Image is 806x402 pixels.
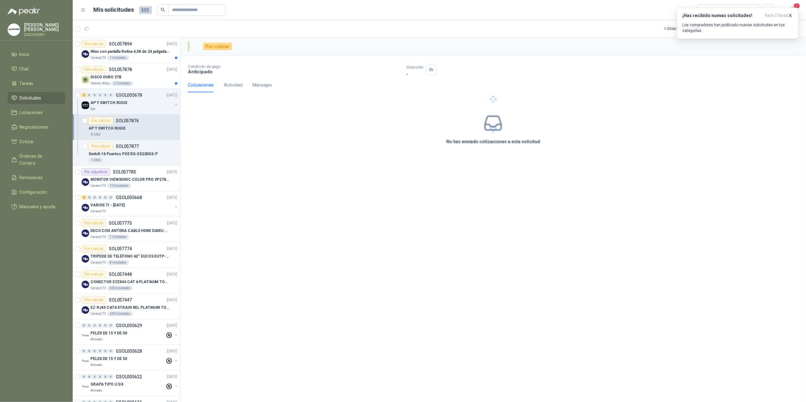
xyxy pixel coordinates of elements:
span: Configuración [20,189,47,196]
p: Los compradores han publicado nuevas solicitudes en tus categorías. [682,22,793,33]
a: Por cotizarSOL057876AP Y SWITCH RUGIE8 UND [73,114,180,140]
p: CONECTOR EZEX44 CAT 6 PLATINUM TOOLS [90,279,169,285]
p: GSOL005678 [116,93,142,97]
p: DISCOVERY [24,33,65,37]
div: 0 [87,349,92,353]
span: Tareas [20,80,34,87]
div: 2 [82,195,86,200]
img: Company Logo [82,50,89,58]
p: [DATE] [167,67,177,73]
img: Company Logo [8,24,20,36]
span: Chat [20,65,29,72]
div: Por cotizar [89,117,113,125]
img: Company Logo [82,255,89,263]
p: Caracol TV [90,183,106,188]
div: 0 [98,323,102,328]
p: SOL057877 [116,144,139,149]
a: Inicio [8,48,65,60]
a: Solicitudes [8,92,65,104]
span: hace 2 horas [765,13,788,18]
a: Negociaciones [8,121,65,133]
div: Por cotizar [82,66,106,73]
div: 0 [108,323,113,328]
div: 1 UND [89,158,103,163]
a: Por cotizarSOL057774[DATE] Company LogoTRÍPODE DE TELÉFONO 62“ EUCOS EUTP-010Caracol TV8 Unidades [73,242,180,268]
p: SOL057894 [109,42,132,46]
div: 500 Unidades [107,286,133,291]
p: Almatec [90,337,102,342]
a: Tareas [8,77,65,89]
p: Almatec [90,388,102,393]
div: 0 [92,323,97,328]
div: 0 [108,93,113,97]
a: Por cotizarSOL057877Switch 16 Puertos POE RG-ES220GS-P1 UND [73,140,180,166]
img: Company Logo [82,383,89,391]
img: Company Logo [82,229,89,237]
p: AP Y SWITCH RUGIE [90,100,127,106]
p: [DATE] [167,374,177,380]
p: Caracol TV [90,234,106,240]
a: Por cotizarSOL057775[DATE] Company LogoDECO CON ANTENA CABLE HDMI DAIRU DR90014Caracol TV7 Unidades [73,217,180,242]
a: 0 0 0 0 0 0 GSOL005628[DATE] Company LogoPELEX DE 15 Y DE 50Almatec [82,347,179,368]
p: Caracol TV [90,311,106,316]
p: GSOL005622 [116,375,142,379]
div: 0 [108,349,113,353]
img: Company Logo [82,306,89,314]
div: 0 [82,349,86,353]
div: 0 [82,375,86,379]
p: AP Y SWITCH RUGIE [89,125,126,131]
div: 0 [103,195,108,200]
div: 0 [98,375,102,379]
a: Cotizar [8,136,65,148]
div: 0 [103,375,108,379]
p: Kia [90,107,95,112]
p: [DATE] [167,92,177,98]
p: Caracol TV [90,286,106,291]
div: Por cotizar [82,271,106,278]
a: Chat [8,63,65,75]
p: Valores Atlas [90,81,110,86]
p: EZ-RJ45 CAT6 STRAIN REL PLATINUM TOOLS [90,305,169,311]
div: 0 [103,93,108,97]
p: SOL057775 [109,221,132,225]
div: 0 [92,195,97,200]
p: [DATE] [167,271,177,277]
span: Solicitudes [20,94,41,101]
img: Company Logo [82,332,89,339]
a: Remisiones [8,172,65,184]
p: [PERSON_NAME] [PERSON_NAME] [24,23,65,32]
div: 10 Unidades [107,183,131,188]
p: [DATE] [167,323,177,329]
p: [DATE] [167,297,177,303]
a: Manuales y ayuda [8,201,65,213]
p: SOL057878 [109,67,132,72]
div: 0 [87,375,92,379]
div: 0 [103,349,108,353]
span: 503 [139,6,152,14]
div: 8 Unidades [107,260,129,265]
a: 0 0 0 0 0 0 GSOL005629[DATE] Company LogoPELEX DE 15 Y DE 50Almatec [82,322,179,342]
div: 0 [82,323,86,328]
h3: ¡Has recibido nuevas solicitudes! [682,13,762,18]
p: Caracol TV [90,55,106,60]
div: 0 [98,349,102,353]
a: Por cotizarSOL057878[DATE] DISCO DURO 2TBValores Atlas2 Unidades [73,63,180,89]
span: Cotizar [20,138,34,145]
img: Company Logo [82,178,89,186]
div: 7 Unidades [107,234,129,240]
p: [DATE] [167,41,177,47]
div: 0 [108,375,113,379]
img: Company Logo [82,281,89,288]
span: Licitaciones [20,109,43,116]
p: TRÍPODE DE TELÉFONO 62“ EUCOS EUTP-010 [90,253,169,259]
p: [DATE] [167,220,177,226]
p: Caracol TV [90,209,106,214]
div: 0 [87,323,92,328]
p: SOL057876 [116,119,139,123]
a: 2 0 0 0 0 0 GSOL005668[DATE] Company LogoVARIOS TI - [DATE]Caracol TV [82,194,179,214]
p: MONITOR VIEWSONIC COLOR PRO VP2786-4K [90,177,169,183]
a: Por cotizarSOL057448[DATE] Company LogoCONECTOR EZEX44 CAT 6 PLATINUM TOOLSCaracol TV500 Unidades [73,268,180,294]
h1: Mis solicitudes [94,5,134,15]
a: Por adjudicarSOL057785[DATE] Company LogoMONITOR VIEWSONIC COLOR PRO VP2786-4KCaracol TV10 Unidades [73,166,180,191]
div: Por adjudicar [82,168,110,176]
